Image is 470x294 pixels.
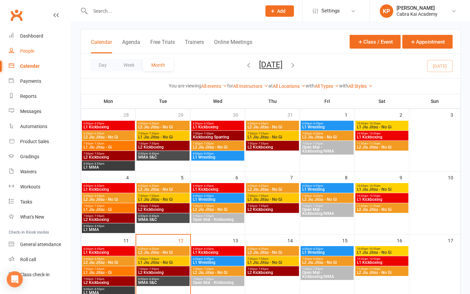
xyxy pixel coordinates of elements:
[247,268,298,271] span: 7:00pm
[9,74,71,89] a: Payments
[148,184,159,187] span: - 6:55pm
[312,204,323,208] span: - 7:55pm
[302,122,352,125] span: 6:00pm
[277,8,285,14] span: Add
[203,204,214,208] span: - 7:55pm
[203,184,214,187] span: - 6:55pm
[312,268,323,271] span: - 7:55pm
[357,208,407,212] span: L2 Jiu Jitsu - No Gi
[9,59,71,74] a: Calendar
[138,260,188,264] span: L1 Jiu Jitsu - No Gi
[227,83,233,89] strong: for
[357,184,407,187] span: 10:00am
[357,135,407,139] span: L1 Kickboxing
[20,94,37,99] div: Reports
[20,199,32,204] div: Tasks
[169,83,201,89] strong: You are viewing
[357,204,407,208] span: 11:00am
[203,194,214,197] span: - 6:55pm
[83,278,134,281] span: 7:00pm
[368,132,380,135] span: - 10:55am
[233,109,245,120] div: 30
[138,132,188,135] span: 7:00pm
[9,119,71,134] a: Automations
[83,271,134,275] span: L1 Jiu Jitsu - Gi
[193,132,243,135] span: 7:00pm
[9,179,71,194] a: Workouts
[93,142,104,145] span: - 7:55pm
[93,278,104,281] span: - 7:55pm
[259,60,282,69] button: [DATE]
[302,247,352,250] span: 6:00pm
[138,135,188,139] span: L1 Jiu Jitsu - No Gi
[20,48,34,54] div: People
[247,125,298,129] span: L2 Jiu Jitsu - No Gi
[357,257,407,260] span: 10:00am
[148,278,159,281] span: - 8:40pm
[357,187,407,191] span: L1 Jiu Jitsu - No Gi
[345,172,354,183] div: 8
[148,142,159,145] span: - 7:55pm
[193,271,243,275] span: L2 Jiu Jitsu - No Gi
[288,109,300,120] div: 31
[203,215,214,218] span: - 7:55pm
[91,39,112,53] button: Calendar
[83,197,134,201] span: L2 Jiu Jitsu - No Gi
[247,257,298,260] span: 7:00pm
[368,194,380,197] span: - 10:55am
[9,194,71,210] a: Tasks
[193,187,243,191] span: L1 Kickboxing
[257,257,268,260] span: - 7:55pm
[214,39,252,53] button: Online Meetings
[93,194,104,197] span: - 6:55pm
[148,122,159,125] span: - 6:55pm
[247,142,298,145] span: 7:00pm
[9,210,71,225] a: What's New
[9,237,71,252] a: General attendance kiosk mode
[193,257,243,260] span: 6:00pm
[138,125,188,129] span: L2 Jiu Jitsu - No Gi
[268,83,273,89] strong: at
[193,142,243,145] span: 7:00pm
[203,152,214,155] span: - 8:55pm
[193,122,243,125] span: 6:00pm
[191,94,245,108] th: Wed
[93,247,104,250] span: - 6:55pm
[93,225,104,228] span: - 8:55pm
[257,142,268,145] span: - 7:55pm
[83,257,134,260] span: 6:00pm
[83,288,134,291] span: 8:00pm
[138,281,188,285] span: MMA S&C
[20,33,43,39] div: Dashboard
[302,125,352,129] span: L1 Wrestling
[193,204,243,208] span: 7:00pm
[203,142,214,145] span: - 7:55pm
[247,208,298,212] span: L2 Kickboxing
[257,122,268,125] span: - 6:55pm
[302,250,352,254] span: L1 Wrestling
[345,109,354,120] div: 1
[138,152,188,155] span: 8:00pm
[233,83,268,89] a: All Instructors
[93,162,104,165] span: - 8:55pm
[93,122,104,125] span: - 6:55pm
[9,164,71,179] a: Waivers
[138,155,188,159] span: MMA S&C
[126,172,136,183] div: 4
[339,83,348,89] strong: with
[312,247,323,250] span: - 6:55pm
[138,208,188,212] span: L2 Kickboxing
[193,268,243,271] span: 7:00pm
[9,28,71,44] a: Dashboard
[302,135,352,139] span: L2 Jiu Jitsu - No Gi
[138,257,188,260] span: 7:00pm
[302,197,352,201] span: L2 Jiu Jitsu - No Gi
[93,184,104,187] span: - 6:55pm
[357,247,407,250] span: 10:00am
[315,83,339,89] a: All Types
[20,109,41,114] div: Messages
[247,184,298,187] span: 6:00pm
[20,78,41,84] div: Payments
[203,278,214,281] span: - 7:55pm
[203,122,214,125] span: - 6:55pm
